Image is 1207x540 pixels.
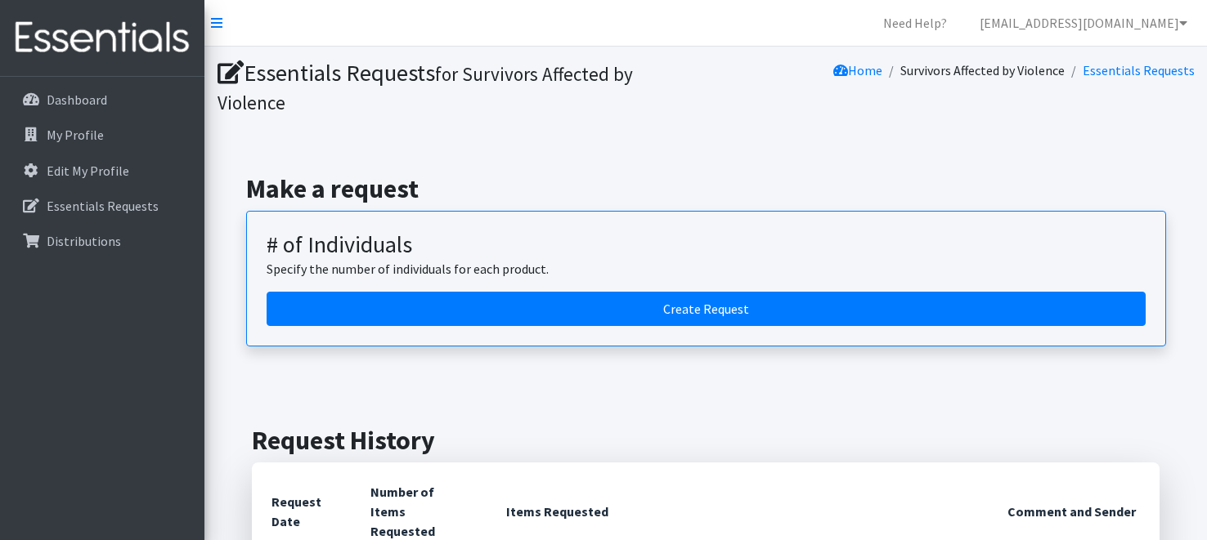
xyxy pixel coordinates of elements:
[47,91,107,108] p: Dashboard
[833,62,882,78] a: Home
[7,118,198,151] a: My Profile
[47,127,104,143] p: My Profile
[47,163,129,179] p: Edit My Profile
[252,425,1160,456] h2: Request History
[218,59,700,115] h1: Essentials Requests
[7,190,198,222] a: Essentials Requests
[267,292,1146,326] a: Create a request by number of individuals
[47,233,121,249] p: Distributions
[7,11,198,65] img: HumanEssentials
[900,62,1065,78] a: Survivors Affected by Violence
[7,225,198,257] a: Distributions
[870,7,960,39] a: Need Help?
[246,173,1166,204] h2: Make a request
[7,154,198,187] a: Edit My Profile
[47,198,159,214] p: Essentials Requests
[967,7,1200,39] a: [EMAIL_ADDRESS][DOMAIN_NAME]
[7,83,198,116] a: Dashboard
[1083,62,1195,78] a: Essentials Requests
[267,231,1146,259] h3: # of Individuals
[267,259,1146,279] p: Specify the number of individuals for each product.
[218,62,633,114] small: for Survivors Affected by Violence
